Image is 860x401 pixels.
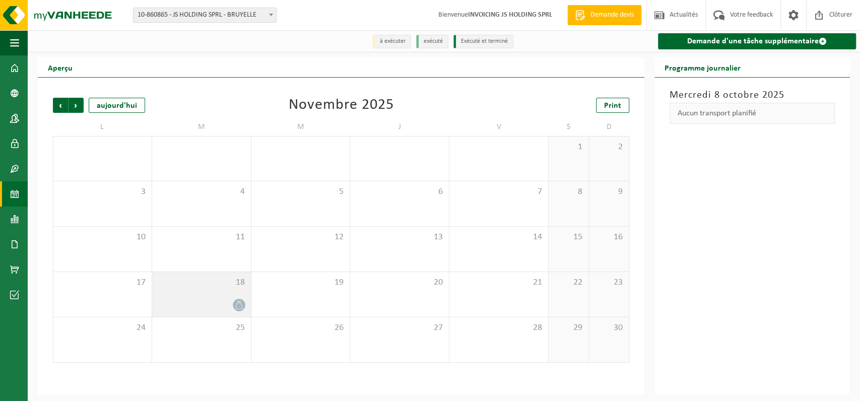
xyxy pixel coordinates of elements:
[549,118,589,136] td: S
[454,277,543,288] span: 21
[53,118,152,136] td: L
[604,102,621,110] span: Print
[256,186,345,197] span: 5
[454,232,543,243] span: 14
[453,35,513,48] li: Exécuté et terminé
[654,57,751,77] h2: Programme journalier
[596,98,629,113] a: Print
[567,5,641,25] a: Demande devis
[38,57,83,77] h2: Aperçu
[251,118,351,136] td: M
[670,88,835,103] h3: Mercredi 8 octobre 2025
[449,118,549,136] td: V
[589,118,629,136] td: D
[157,186,246,197] span: 4
[670,103,835,124] div: Aucun transport planifié
[416,35,448,48] li: exécuté
[554,322,583,333] span: 29
[554,142,583,153] span: 1
[134,8,276,22] span: 10-860865 - JS HOLDING SPRL - BRUYELLE
[157,277,246,288] span: 18
[89,98,145,113] div: aujourd'hui
[58,232,147,243] span: 10
[289,98,394,113] div: Novembre 2025
[256,277,345,288] span: 19
[588,10,636,20] span: Demande devis
[554,186,583,197] span: 8
[157,232,246,243] span: 11
[372,35,411,48] li: à exécuter
[58,277,147,288] span: 17
[454,322,543,333] span: 28
[594,232,624,243] span: 16
[594,322,624,333] span: 30
[157,322,246,333] span: 25
[256,322,345,333] span: 26
[658,33,856,49] a: Demande d'une tâche supplémentaire
[133,8,277,23] span: 10-860865 - JS HOLDING SPRL - BRUYELLE
[350,118,449,136] td: J
[355,232,444,243] span: 13
[58,186,147,197] span: 3
[355,186,444,197] span: 6
[53,98,68,113] span: Précédent
[594,142,624,153] span: 2
[256,232,345,243] span: 12
[454,186,543,197] span: 7
[594,277,624,288] span: 23
[58,322,147,333] span: 24
[69,98,84,113] span: Suivant
[152,118,251,136] td: M
[554,232,583,243] span: 15
[594,186,624,197] span: 9
[355,277,444,288] span: 20
[468,11,552,19] strong: INVOICING JS HOLDING SPRL
[554,277,583,288] span: 22
[355,322,444,333] span: 27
